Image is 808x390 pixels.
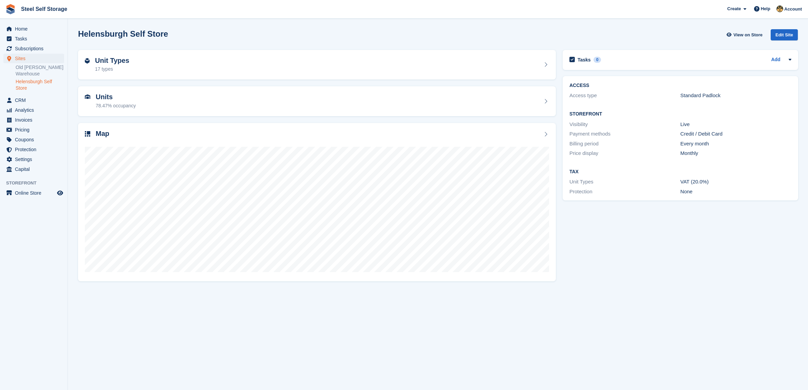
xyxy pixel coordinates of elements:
span: View on Store [733,32,763,38]
a: menu [3,135,64,144]
h2: Helensburgh Self Store [78,29,168,38]
span: Sites [15,54,56,63]
div: 0 [594,57,601,63]
span: Analytics [15,105,56,115]
div: Payment methods [569,130,680,138]
h2: Unit Types [95,57,129,65]
span: Home [15,24,56,34]
a: Map [78,123,556,282]
div: None [680,188,791,196]
span: Invoices [15,115,56,125]
a: Helensburgh Self Store [16,78,64,91]
div: VAT (20.0%) [680,178,791,186]
h2: Tax [569,169,791,175]
a: Old [PERSON_NAME] Warehouse [16,64,64,77]
div: 78.47% occupancy [96,102,136,109]
a: menu [3,155,64,164]
span: Help [761,5,770,12]
span: Capital [15,164,56,174]
img: James Steel [776,5,783,12]
div: Edit Site [771,29,798,40]
a: Steel Self Storage [18,3,70,15]
h2: ACCESS [569,83,791,88]
div: Standard Padlock [680,92,791,100]
a: View on Store [726,29,765,40]
img: unit-icn-7be61d7bf1b0ce9d3e12c5938cc71ed9869f7b940bace4675aadf7bd6d80202e.svg [85,94,90,99]
span: Create [727,5,741,12]
a: menu [3,164,64,174]
a: menu [3,24,64,34]
span: CRM [15,95,56,105]
span: Protection [15,145,56,154]
h2: Tasks [578,57,591,63]
img: stora-icon-8386f47178a22dfd0bd8f6a31ec36ba5ce8667c1dd55bd0f319d3a0aa187defe.svg [5,4,16,14]
a: menu [3,44,64,53]
span: Subscriptions [15,44,56,53]
div: Credit / Debit Card [680,130,791,138]
img: map-icn-33ee37083ee616e46c38cad1a60f524a97daa1e2b2c8c0bc3eb3415660979fc1.svg [85,131,90,137]
a: menu [3,188,64,198]
a: Units 78.47% occupancy [78,86,556,116]
span: Pricing [15,125,56,135]
a: menu [3,95,64,105]
a: Add [771,56,780,64]
span: Account [784,6,802,13]
a: Preview store [56,189,64,197]
a: Unit Types 17 types [78,50,556,80]
h2: Map [96,130,109,138]
div: Protection [569,188,680,196]
span: Online Store [15,188,56,198]
img: unit-type-icn-2b2737a686de81e16bb02015468b77c625bbabd49415b5ef34ead5e3b44a266d.svg [85,58,90,64]
div: Access type [569,92,680,100]
div: Visibility [569,121,680,128]
a: menu [3,34,64,43]
h2: Units [96,93,136,101]
a: menu [3,105,64,115]
a: menu [3,115,64,125]
div: Unit Types [569,178,680,186]
a: menu [3,145,64,154]
div: Every month [680,140,791,148]
div: Billing period [569,140,680,148]
span: Coupons [15,135,56,144]
a: menu [3,54,64,63]
span: Settings [15,155,56,164]
span: Storefront [6,180,68,187]
div: Live [680,121,791,128]
div: Monthly [680,149,791,157]
span: Tasks [15,34,56,43]
div: Price display [569,149,680,157]
div: 17 types [95,66,129,73]
h2: Storefront [569,111,791,117]
a: menu [3,125,64,135]
a: Edit Site [771,29,798,43]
